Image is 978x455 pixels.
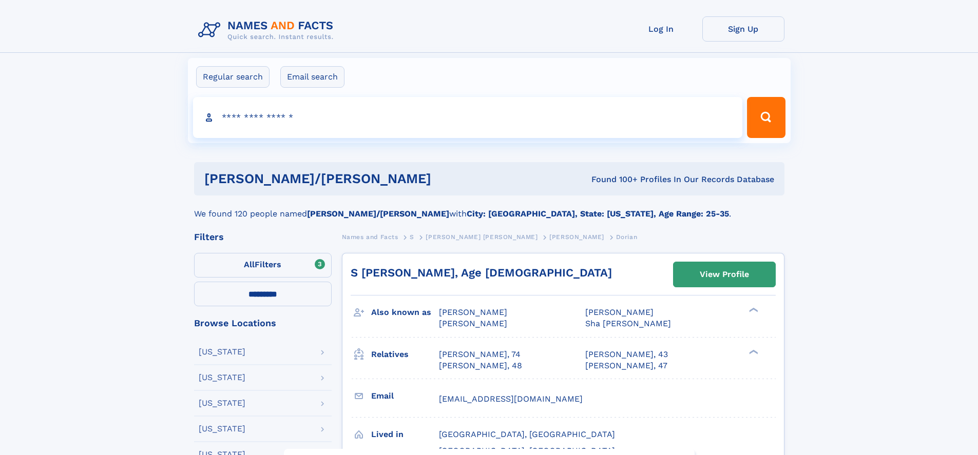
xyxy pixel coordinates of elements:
[439,360,522,371] a: [PERSON_NAME], 48
[746,348,759,355] div: ❯
[702,16,784,42] a: Sign Up
[194,16,342,44] img: Logo Names and Facts
[280,66,344,88] label: Email search
[199,348,245,356] div: [US_STATE]
[585,319,671,328] span: Sha [PERSON_NAME]
[439,349,521,360] a: [PERSON_NAME], 74
[204,172,511,185] h1: [PERSON_NAME]/[PERSON_NAME]
[511,174,774,185] div: Found 100+ Profiles In Our Records Database
[194,232,332,242] div: Filters
[307,209,449,219] b: [PERSON_NAME]/[PERSON_NAME]
[410,230,414,243] a: S
[549,233,604,241] span: [PERSON_NAME]
[585,307,654,317] span: [PERSON_NAME]
[439,429,615,439] span: [GEOGRAPHIC_DATA], [GEOGRAPHIC_DATA]
[196,66,270,88] label: Regular search
[700,263,749,286] div: View Profile
[199,373,245,382] div: [US_STATE]
[439,394,583,404] span: [EMAIL_ADDRESS][DOMAIN_NAME]
[585,360,667,371] a: [PERSON_NAME], 47
[620,16,702,42] a: Log In
[244,260,255,269] span: All
[371,304,439,321] h3: Also known as
[193,97,743,138] input: search input
[194,253,332,278] label: Filters
[371,387,439,405] h3: Email
[585,349,668,360] a: [PERSON_NAME], 43
[342,230,398,243] a: Names and Facts
[616,233,638,241] span: Dorian
[467,209,729,219] b: City: [GEOGRAPHIC_DATA], State: [US_STATE], Age Range: 25-35
[199,425,245,433] div: [US_STATE]
[410,233,414,241] span: S
[194,195,784,220] div: We found 120 people named with .
[746,307,759,313] div: ❯
[674,262,775,287] a: View Profile
[371,346,439,363] h3: Relatives
[747,97,785,138] button: Search Button
[439,307,507,317] span: [PERSON_NAME]
[351,266,612,279] a: S [PERSON_NAME], Age [DEMOGRAPHIC_DATA]
[426,230,538,243] a: [PERSON_NAME] [PERSON_NAME]
[371,426,439,443] h3: Lived in
[199,399,245,407] div: [US_STATE]
[426,233,538,241] span: [PERSON_NAME] [PERSON_NAME]
[194,319,332,328] div: Browse Locations
[549,230,604,243] a: [PERSON_NAME]
[439,319,507,328] span: [PERSON_NAME]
